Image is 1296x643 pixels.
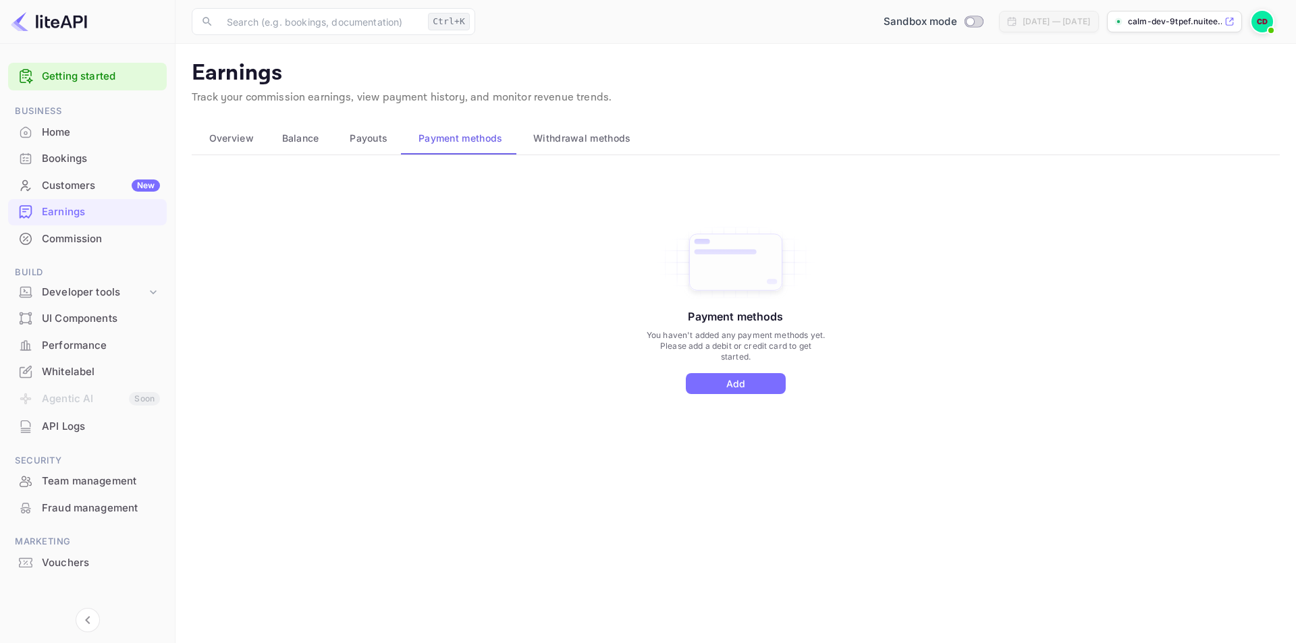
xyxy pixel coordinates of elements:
div: Fraud management [8,495,167,522]
a: UI Components [8,306,167,331]
a: Getting started [42,69,160,84]
a: Performance [8,333,167,358]
a: Whitelabel [8,359,167,384]
a: Fraud management [8,495,167,520]
p: Earnings [192,60,1280,87]
p: Track your commission earnings, view payment history, and monitor revenue trends. [192,90,1280,106]
div: Whitelabel [8,359,167,385]
div: New [132,179,160,192]
img: LiteAPI logo [11,11,87,32]
span: Balance [282,130,319,146]
div: Home [42,125,160,140]
div: Developer tools [42,285,146,300]
input: Search (e.g. bookings, documentation) [219,8,423,35]
div: Team management [8,468,167,495]
span: Payment methods [418,130,503,146]
div: Customers [42,178,160,194]
div: Earnings [42,204,160,220]
div: Commission [8,226,167,252]
div: Performance [8,333,167,359]
img: Calm Dev [1251,11,1273,32]
a: Home [8,119,167,144]
button: Add [686,373,786,394]
span: Business [8,104,167,119]
div: Getting started [8,63,167,90]
a: API Logs [8,414,167,439]
span: Build [8,265,167,280]
a: Earnings [8,199,167,224]
button: Collapse navigation [76,608,100,632]
a: CustomersNew [8,173,167,198]
div: Bookings [42,151,160,167]
div: Commission [42,231,160,247]
div: scrollable auto tabs example [192,122,1280,155]
div: CustomersNew [8,173,167,199]
div: Home [8,119,167,146]
span: Security [8,453,167,468]
span: Overview [209,130,254,146]
div: Ctrl+K [428,13,470,30]
p: You haven't added any payment methods yet. Please add a debit or credit card to get started. [645,330,826,362]
a: Bookings [8,146,167,171]
div: Fraud management [42,501,160,516]
div: Switch to Production mode [878,14,988,30]
div: Vouchers [8,550,167,576]
div: Bookings [8,146,167,172]
div: Earnings [8,199,167,225]
div: Whitelabel [42,364,160,380]
div: UI Components [8,306,167,332]
p: Payment methods [688,308,783,325]
span: Payouts [350,130,387,146]
span: Sandbox mode [884,14,957,30]
p: calm-dev-9tpef.nuitee.... [1128,16,1222,28]
div: Team management [42,474,160,489]
span: Withdrawal methods [533,130,630,146]
div: [DATE] — [DATE] [1023,16,1090,28]
div: UI Components [42,311,160,327]
div: API Logs [8,414,167,440]
img: Add Card [653,223,818,302]
div: Developer tools [8,281,167,304]
a: Team management [8,468,167,493]
div: Performance [42,338,160,354]
div: Vouchers [42,555,160,571]
a: Commission [8,226,167,251]
span: Marketing [8,534,167,549]
div: API Logs [42,419,160,435]
a: Vouchers [8,550,167,575]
